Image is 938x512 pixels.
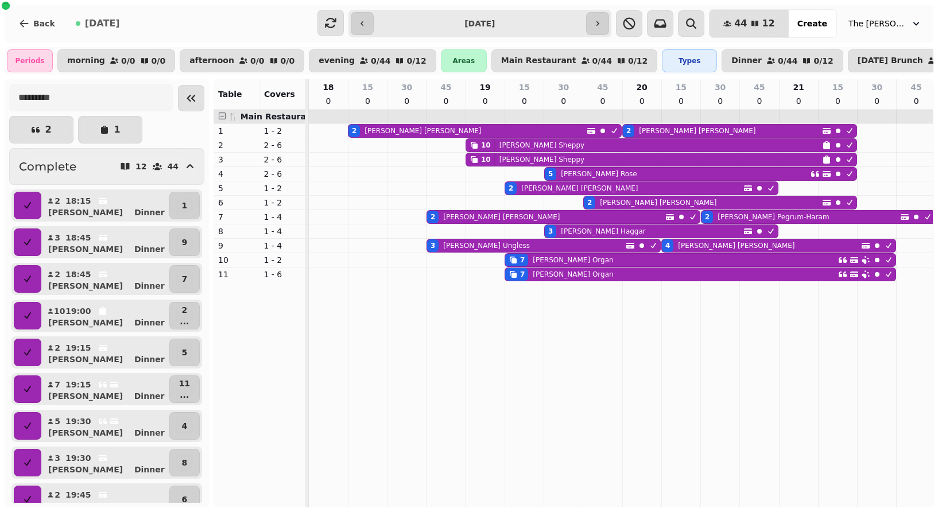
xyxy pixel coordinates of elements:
p: 0 / 12 [628,57,648,65]
div: 2 [431,212,435,222]
p: Dinner [134,317,165,328]
p: Dinner [134,427,165,439]
p: 0 [833,95,842,107]
p: [PERSON_NAME] Pegrum-Haram [718,212,829,222]
span: Create [797,20,827,28]
p: 45 [440,82,451,93]
div: 2 [626,126,631,135]
p: 18:15 [65,195,91,207]
p: 6 [218,197,255,208]
button: Collapse sidebar [178,85,204,111]
button: 519:30[PERSON_NAME]Dinner [44,412,167,440]
p: [PERSON_NAME] [48,280,123,292]
p: [PERSON_NAME] [PERSON_NAME] [678,241,794,250]
button: 4412 [710,10,789,37]
button: 5 [169,339,200,366]
div: 2 [705,212,710,222]
p: 2 [54,342,61,354]
div: 2 [509,184,513,193]
div: 7 [520,270,525,279]
p: [PERSON_NAME] [PERSON_NAME] [443,212,560,222]
button: morning0/00/0 [57,49,175,72]
p: 45 [754,82,765,93]
p: 19:30 [65,416,91,427]
p: Dinner [731,56,762,65]
p: 15 [676,82,687,93]
p: 1 - 2 [264,197,301,208]
p: 18:45 [65,269,91,280]
p: 7 [181,273,187,285]
button: 1 [169,192,200,219]
p: [PERSON_NAME] Haggar [561,227,645,236]
button: Complete1244 [9,148,204,185]
p: [PERSON_NAME] [PERSON_NAME] [521,184,638,193]
button: Create [788,10,836,37]
p: 15 [519,82,530,93]
div: 5 [548,169,553,179]
p: 10 [218,254,255,266]
button: 219:15[PERSON_NAME]Dinner [44,339,167,366]
p: 2 [54,269,61,280]
p: [DATE] Brunch [858,56,923,65]
p: 0 [676,95,685,107]
p: [PERSON_NAME] [48,501,123,512]
p: 0 / 44 [371,57,390,65]
span: 12 [762,19,774,28]
div: 2 [587,198,592,207]
p: 1 [218,125,255,137]
p: 1 [181,200,187,211]
p: 0 [520,95,529,107]
p: Dinner [134,243,165,255]
div: 7 [520,255,525,265]
p: 2 [218,139,255,151]
p: 15 [832,82,843,93]
button: 9 [169,228,200,256]
p: 0 [755,95,764,107]
p: 2 [54,195,61,207]
p: 8 [218,226,255,237]
p: [PERSON_NAME] [48,354,123,365]
p: [PERSON_NAME] [48,207,123,218]
button: 218:45[PERSON_NAME]Dinner [44,265,167,293]
p: 20 [636,82,647,93]
p: [PERSON_NAME] Rose [561,169,637,179]
p: 19:30 [65,452,91,464]
p: 2 [45,125,51,134]
p: 0 / 44 [778,57,797,65]
p: 0 [873,95,882,107]
p: 1 - 4 [264,226,301,237]
p: 1 [114,125,120,134]
div: Areas [441,49,487,72]
p: 0 [598,95,607,107]
p: 0 [912,95,921,107]
p: 2 [180,304,189,316]
p: 2 - 6 [264,154,301,165]
p: [PERSON_NAME] [48,317,123,328]
p: 0 [480,95,490,107]
p: 0 / 12 [406,57,426,65]
p: 3 [54,232,61,243]
p: [PERSON_NAME] [PERSON_NAME] [365,126,481,135]
p: 4 [181,420,187,432]
p: 2 - 6 [264,168,301,180]
button: 318:45[PERSON_NAME]Dinner [44,228,167,256]
p: 3 [218,154,255,165]
p: 0 [324,95,333,107]
p: 9 [218,240,255,251]
p: 30 [401,82,412,93]
p: 2 - 6 [264,139,301,151]
p: 0 / 12 [813,57,833,65]
button: 4 [169,412,200,440]
p: 5 [54,416,61,427]
button: 218:15[PERSON_NAME]Dinner [44,192,167,219]
p: Dinner [134,390,165,402]
button: Dinner0/440/12 [722,49,843,72]
p: [PERSON_NAME] [48,464,123,475]
p: 4 [218,168,255,180]
p: 0 / 0 [281,57,295,65]
p: 3 [54,452,61,464]
div: Periods [7,49,53,72]
p: [PERSON_NAME] Sheppy [499,155,584,164]
div: 3 [548,227,553,236]
button: 719:15[PERSON_NAME]Dinner [44,375,167,403]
